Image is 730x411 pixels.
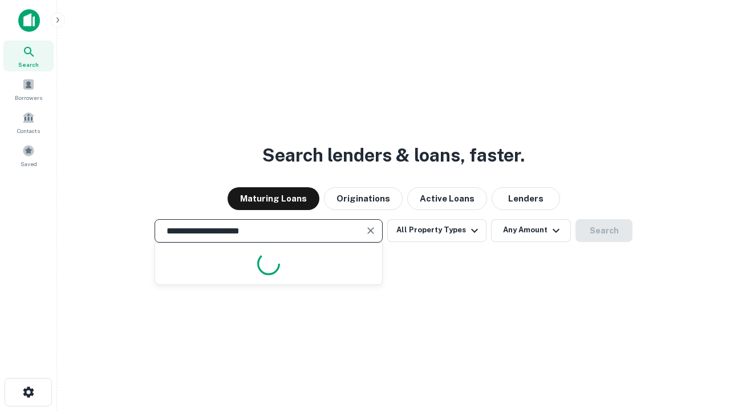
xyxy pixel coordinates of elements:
[21,159,37,168] span: Saved
[17,126,40,135] span: Contacts
[18,60,39,69] span: Search
[3,140,54,171] a: Saved
[3,74,54,104] a: Borrowers
[262,142,525,169] h3: Search lenders & loans, faster.
[3,41,54,71] a: Search
[363,223,379,239] button: Clear
[228,187,319,210] button: Maturing Loans
[387,219,486,242] button: All Property Types
[673,320,730,374] iframe: Chat Widget
[324,187,403,210] button: Originations
[15,93,42,102] span: Borrowers
[491,219,571,242] button: Any Amount
[18,9,40,32] img: capitalize-icon.png
[492,187,560,210] button: Lenders
[407,187,487,210] button: Active Loans
[3,107,54,138] a: Contacts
